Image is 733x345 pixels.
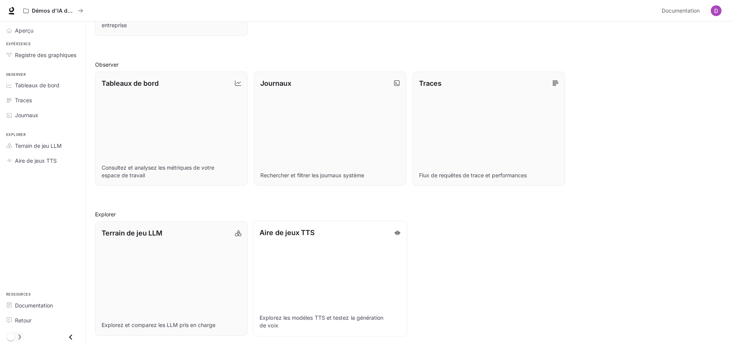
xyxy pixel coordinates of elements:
[3,78,82,92] a: Tableaux de bord
[662,7,700,14] font: Documentation
[711,5,721,16] img: Avatar de l'utilisateur
[95,61,118,68] font: Observer
[6,292,31,297] font: Ressources
[62,329,79,345] button: Fermer le tiroir
[15,302,53,309] font: Documentation
[3,48,82,62] a: Registre des graphiques
[15,112,38,118] font: Journaux
[260,229,315,237] font: Aire de jeux TTS
[102,164,214,178] font: Consultez et analysez les métriques de votre espace de travail
[20,3,87,18] button: Tous les espaces de travail
[95,72,248,186] a: Tableaux de bordConsultez et analysez les métriques de votre espace de travail
[3,154,82,167] a: Aire de jeux TTS
[254,72,406,186] a: JournauxRechercher et filtrer les journaux système
[659,3,705,18] a: Documentation
[102,322,215,328] font: Explorez et comparez les LLM pris en charge
[95,221,248,336] a: Terrain de jeu LLMExplorez et comparez les LLM pris en charge
[15,97,32,103] font: Traces
[419,172,527,178] font: Flux de requêtes de trace et performances
[260,314,383,329] font: Explorez les modèles TTS et testez la génération de voix
[15,317,31,324] font: Retour
[6,41,31,46] font: Expérience
[3,314,82,327] a: Retour
[102,79,159,87] font: Tableaux de bord
[6,72,26,77] font: Observer
[15,82,59,88] font: Tableaux de bord
[6,132,26,137] font: Explorer
[15,27,33,34] font: Aperçu
[15,157,57,164] font: Aire de jeux TTS
[7,332,15,341] span: Basculement du mode sombre
[3,24,82,37] a: Aperçu
[15,52,76,58] font: Registre des graphiques
[15,142,62,149] font: Terrain de jeu LLM
[95,211,116,217] font: Explorer
[419,79,442,87] font: Traces
[3,93,82,107] a: Traces
[708,3,724,18] button: Avatar de l'utilisateur
[3,299,82,312] a: Documentation
[260,172,364,178] font: Rechercher et filtrer les journaux système
[253,221,407,336] a: Aire de jeux TTSExplorez les modèles TTS et testez la génération de voix
[413,72,565,186] a: TracesFlux de requêtes de trace et performances
[102,229,162,237] font: Terrain de jeu LLM
[32,7,115,14] font: Démos d'IA dans le monde réel
[3,108,82,122] a: Journaux
[3,139,82,152] a: Terrain de jeu LLM
[260,79,291,87] font: Journaux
